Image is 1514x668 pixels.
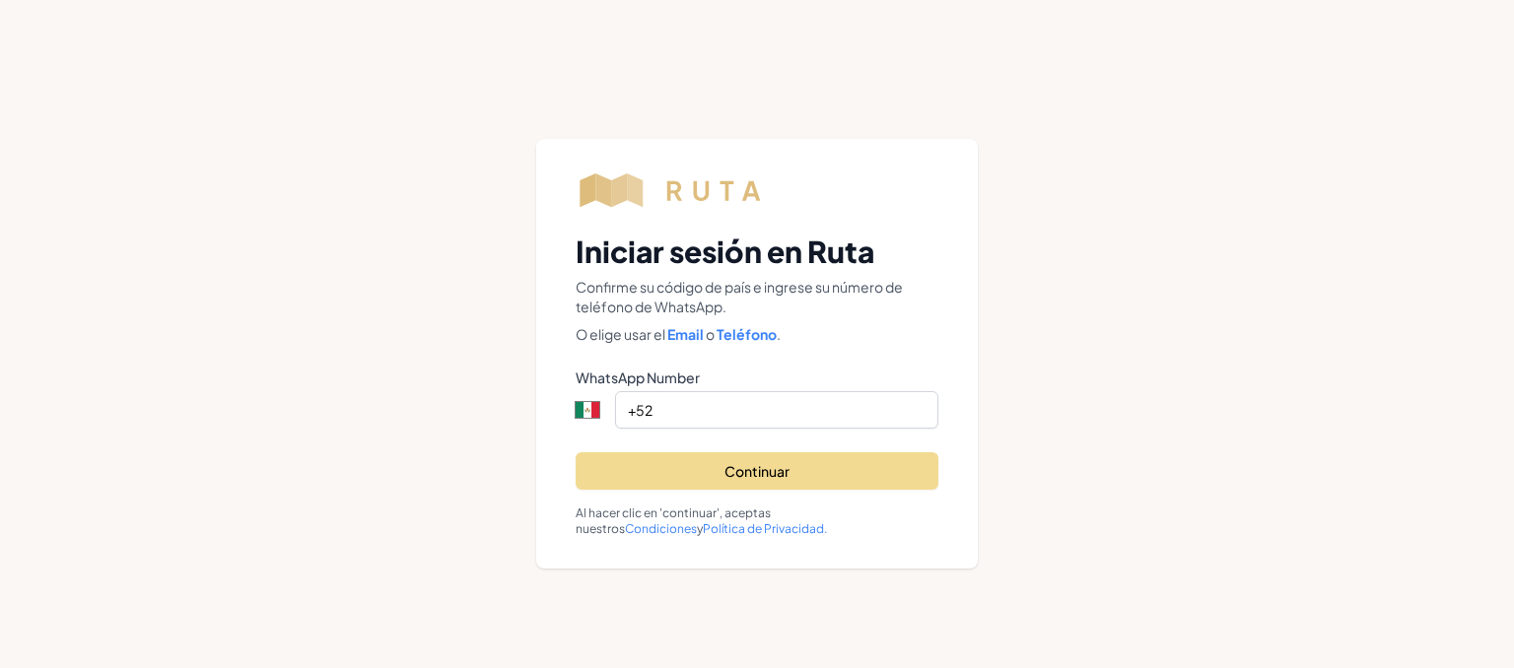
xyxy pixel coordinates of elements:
[615,391,938,429] input: Enter phone number
[715,325,777,343] a: Teléfono
[665,325,706,343] a: Email
[576,324,938,344] p: O elige usar el o .
[576,452,938,490] button: Continuar
[576,170,786,210] img: Workflow
[576,367,938,387] label: WhatsApp Number
[576,234,938,269] h2: Iniciar sesión en Ruta
[703,521,827,536] a: Política de Privacidad.
[576,505,938,537] p: Al hacer clic en 'continuar', aceptas nuestros y
[625,521,697,536] a: Condiciones
[576,277,938,316] p: Confirme su código de país e ingrese su número de teléfono de WhatsApp.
